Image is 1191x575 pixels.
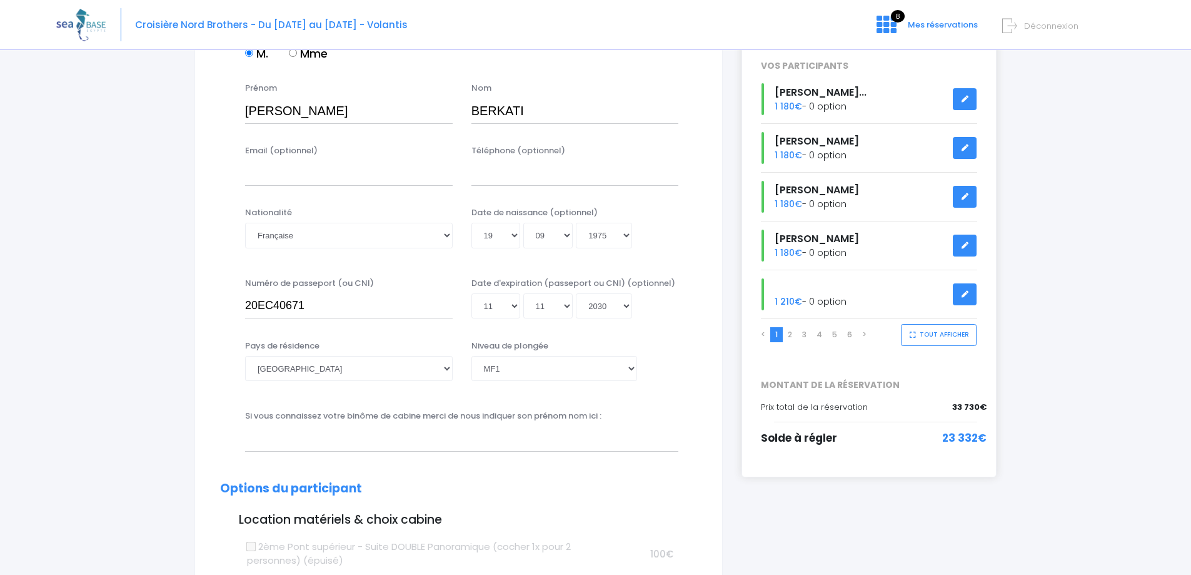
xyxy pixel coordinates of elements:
[245,145,318,157] label: Email (optionnel)
[245,206,292,219] label: Nationalité
[650,547,673,561] span: 100€
[775,247,802,259] span: 1 180€
[832,329,837,340] a: 5
[802,329,807,340] a: 3
[788,329,792,340] a: 2
[867,23,985,35] a: 8 Mes réservations
[471,82,491,94] label: Nom
[775,329,778,340] a: 1
[761,329,765,340] a: <
[135,18,408,31] span: Croisière Nord Brothers - Du [DATE] au [DATE] - Volantis
[761,401,868,413] span: Prix total de la réservation
[245,340,319,352] label: Pays de résidence
[775,134,859,148] span: [PERSON_NAME]
[901,324,977,346] button: TOUT AFFICHER
[817,329,822,340] a: 4
[471,145,565,157] label: Téléphone (optionnel)
[247,540,626,568] label: 2ème Pont supérieur - Suite DOUBLE Panoramique (cocher 1x pour 2 personnes) (épuisé)
[952,401,987,414] span: 33 730€
[775,149,802,161] span: 1 180€
[220,513,697,527] h3: Location matériels & choix cabine
[471,277,675,290] label: Date d'expiration (passeport ou CNI) (optionnel)
[761,430,837,445] span: Solde à régler
[775,232,859,246] span: [PERSON_NAME]
[245,49,253,57] input: M.
[751,379,987,392] span: MONTANT DE LA RÉSERVATION
[1024,20,1078,32] span: Déconnexion
[751,59,987,73] div: VOS PARTICIPANTS
[862,329,867,340] a: >
[751,230,987,262] div: - 0 option
[942,430,987,447] span: 23 332€
[751,83,987,115] div: - 0 option
[751,132,987,164] div: - 0 option
[245,277,374,290] label: Numéro de passeport (ou CNI)
[471,340,548,352] label: Niveau de plongée
[220,482,697,496] h2: Options du participant
[245,410,601,422] label: Si vous connaissez votre binôme de cabine merci de nous indiquer son prénom nom ici :
[245,82,277,94] label: Prénom
[847,329,852,340] a: 6
[246,541,256,551] input: 2ème Pont supérieur - Suite DOUBLE Panoramique (cocher 1x pour 2 personnes) (épuisé)
[775,100,802,113] span: 1 180€
[775,295,802,308] span: 1 210€
[289,49,297,57] input: Mme
[471,206,598,219] label: Date de naissance (optionnel)
[908,19,978,31] span: Mes réservations
[751,278,987,310] div: - 0 option
[245,45,268,62] label: M.
[891,10,905,23] span: 8
[775,183,859,197] span: [PERSON_NAME]
[751,181,987,213] div: - 0 option
[289,45,328,62] label: Mme
[775,85,867,99] span: [PERSON_NAME]...
[775,198,802,210] span: 1 180€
